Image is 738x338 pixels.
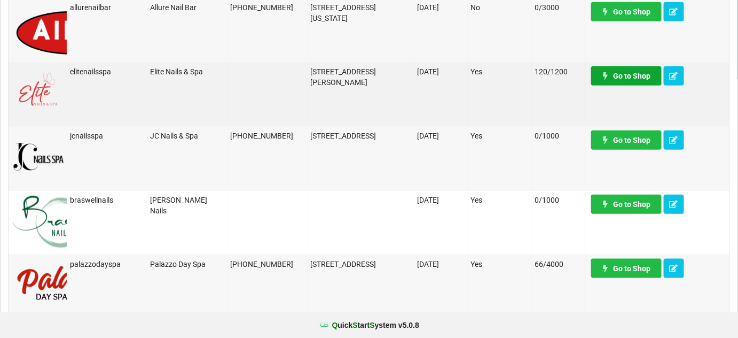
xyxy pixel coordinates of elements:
div: 66/4000 [535,259,582,270]
div: [DATE] [417,259,465,270]
div: 0/3000 [535,2,582,13]
img: EliteNailsSpa-Logo1.png [11,66,65,120]
div: Yes [470,130,529,141]
a: Go to Shop [591,130,662,150]
div: [PERSON_NAME] Nails [150,195,224,216]
div: palazzodayspa [70,259,144,270]
span: S [370,321,374,329]
div: Palazzo Day Spa [150,259,224,270]
div: elitenailsspa [70,66,144,77]
a: Go to Shop [591,259,662,278]
b: uick tart ystem v 5.0.8 [332,320,419,331]
a: Go to Shop [591,66,662,86]
div: [STREET_ADDRESS][US_STATE] [310,2,411,24]
div: [PHONE_NUMBER] [230,2,304,13]
div: [PHONE_NUMBER] [230,259,304,270]
img: BraswellNails-logo.png [11,195,225,248]
div: JC Nails & Spa [150,130,224,141]
div: [DATE] [417,66,465,77]
a: Go to Shop [591,2,662,21]
div: Yes [470,259,529,270]
div: No [470,2,529,13]
div: 0/1000 [535,195,582,205]
div: [DATE] [417,195,465,205]
div: Allure Nail Bar [150,2,224,13]
img: JCNailsSpa-Logo.png [11,130,65,184]
div: braswellnails [70,195,144,205]
img: PalazzoDaySpaNails-Logo.png [11,259,118,312]
img: favicon.ico [319,320,329,331]
a: Go to Shop [591,195,662,214]
div: Yes [470,195,529,205]
div: Elite Nails & Spa [150,66,224,77]
div: [STREET_ADDRESS][PERSON_NAME] [310,66,411,88]
div: 120/1200 [535,66,582,77]
img: logo.png [11,2,387,56]
div: [DATE] [417,2,465,13]
span: S [353,321,358,329]
div: jcnailsspa [70,130,144,141]
div: [PHONE_NUMBER] [230,130,304,141]
div: 0/1000 [535,130,582,141]
div: [STREET_ADDRESS] [310,259,411,270]
span: Q [332,321,338,329]
div: [DATE] [417,130,465,141]
div: [STREET_ADDRESS] [310,130,411,141]
div: Yes [470,66,529,77]
div: allurenailbar [70,2,144,13]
